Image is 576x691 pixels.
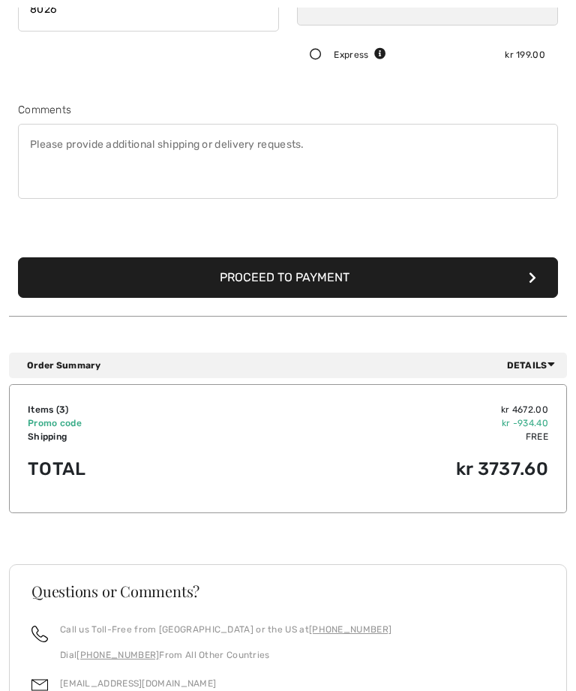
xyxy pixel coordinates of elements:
h3: Questions or Comments? [31,584,544,599]
td: Free [229,431,548,444]
p: Call us Toll-Free from [GEOGRAPHIC_DATA] or the US at [60,623,391,637]
td: Shipping [28,431,229,444]
div: Order Summary [27,359,561,373]
button: Proceed to Payment [18,258,558,299]
td: Items ( ) [28,404,229,417]
div: kr 199.00 [505,49,545,62]
img: call [31,626,48,643]
a: [EMAIL_ADDRESS][DOMAIN_NAME] [60,679,216,689]
div: Express [334,49,386,62]
a: [PHONE_NUMBER] [309,625,391,635]
span: Details [507,359,561,373]
a: [PHONE_NUMBER] [76,650,159,661]
td: Total [28,444,229,495]
td: kr 3737.60 [229,444,548,495]
td: Promo code [28,417,229,431]
div: Comments [18,103,558,119]
td: kr -934.40 [229,417,548,431]
p: Dial From All Other Countries [60,649,391,662]
td: kr 4672.00 [229,404,548,417]
span: 3 [59,405,65,416]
